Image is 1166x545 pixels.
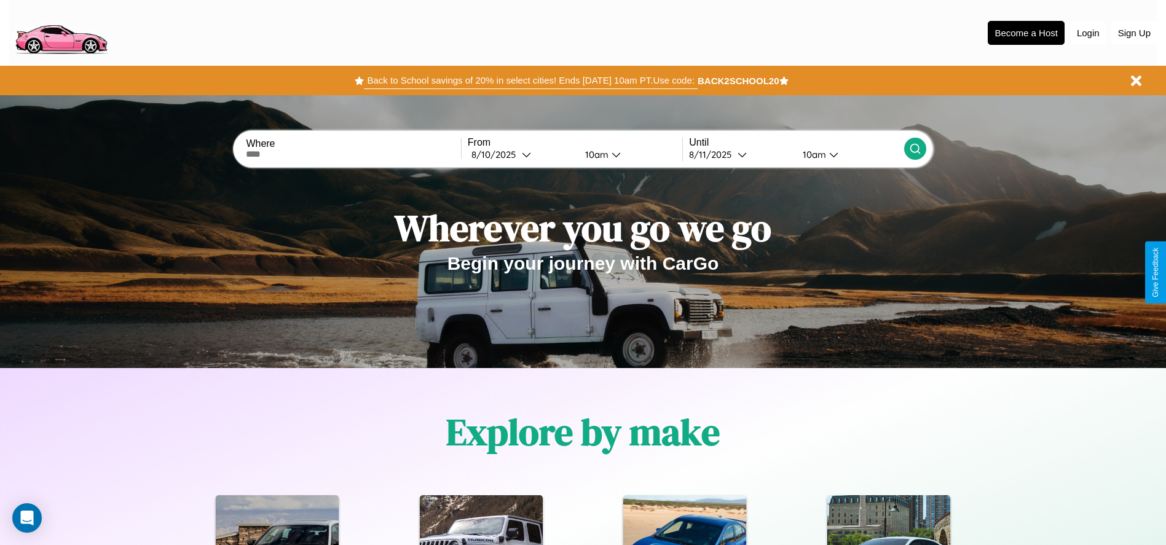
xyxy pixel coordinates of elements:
[468,148,575,161] button: 8/10/2025
[579,149,612,160] div: 10am
[471,149,522,160] div: 8 / 10 / 2025
[698,76,779,86] b: BACK2SCHOOL20
[446,407,720,457] h1: Explore by make
[793,148,904,161] button: 10am
[689,149,738,160] div: 8 / 11 / 2025
[1071,22,1106,44] button: Login
[1151,248,1160,297] div: Give Feedback
[689,137,904,148] label: Until
[575,148,683,161] button: 10am
[1112,22,1157,44] button: Sign Up
[468,137,682,148] label: From
[797,149,829,160] div: 10am
[364,72,697,89] button: Back to School savings of 20% in select cities! Ends [DATE] 10am PT.Use code:
[12,503,42,533] div: Open Intercom Messenger
[988,21,1065,45] button: Become a Host
[9,6,112,57] img: logo
[246,138,460,149] label: Where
